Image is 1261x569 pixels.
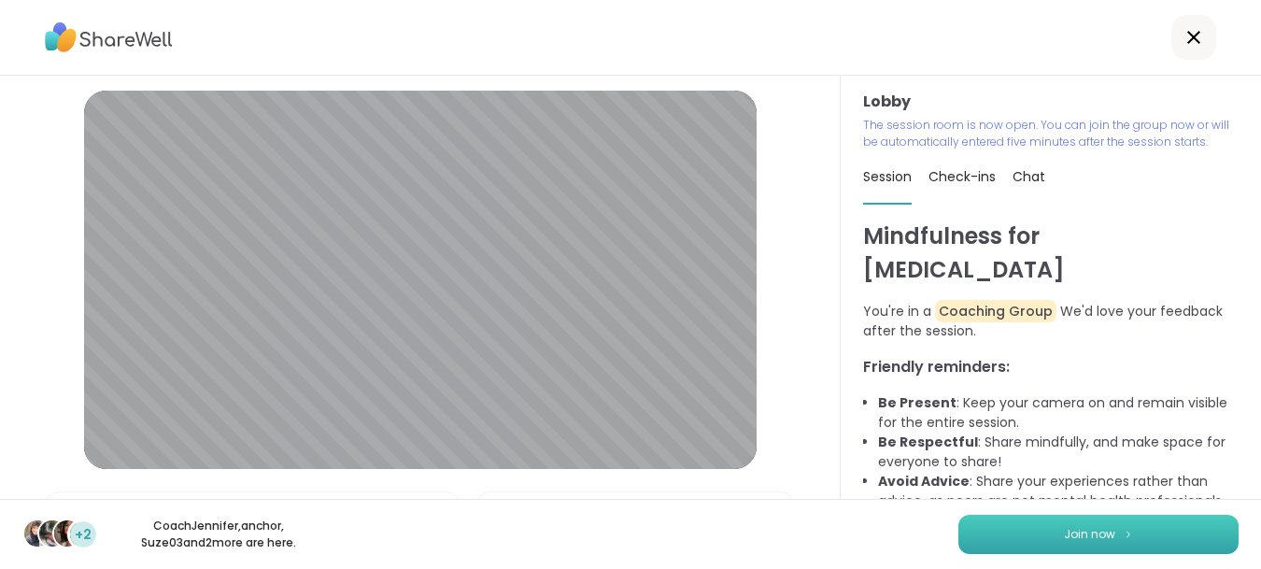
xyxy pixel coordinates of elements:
[863,91,1239,113] h3: Lobby
[878,472,1239,511] li: : Share your experiences rather than advice, as peers are not mental health professionals.
[928,167,996,186] span: Check-ins
[878,393,956,412] b: Be Present
[39,520,65,547] img: anchor
[863,167,912,186] span: Session
[75,525,92,545] span: +2
[863,302,1239,341] p: You're in a We'd love your feedback after the session.
[78,492,82,530] span: |
[863,117,1239,150] p: The session room is now open. You can join the group now or will be automatically entered five mi...
[863,356,1239,378] h3: Friendly reminders:
[863,220,1239,287] h1: Mindfulness for [MEDICAL_DATA]
[958,515,1239,554] button: Join now
[24,520,50,547] img: CoachJennifer
[45,16,173,59] img: ShareWell Logo
[54,520,80,547] img: Suze03
[878,393,1239,433] li: : Keep your camera on and remain visible for the entire session.
[53,492,70,530] img: Microphone
[114,518,323,551] p: CoachJennifer , anchor , Suze03 and 2 more are here.
[878,433,978,451] b: Be Respectful
[1013,167,1045,186] span: Chat
[1064,526,1115,543] span: Join now
[508,492,513,530] span: |
[878,472,970,491] b: Avoid Advice
[935,300,1056,322] span: Coaching Group
[878,433,1239,472] li: : Share mindfully, and make space for everyone to share!
[484,492,501,530] img: Camera
[1123,529,1134,539] img: ShareWell Logomark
